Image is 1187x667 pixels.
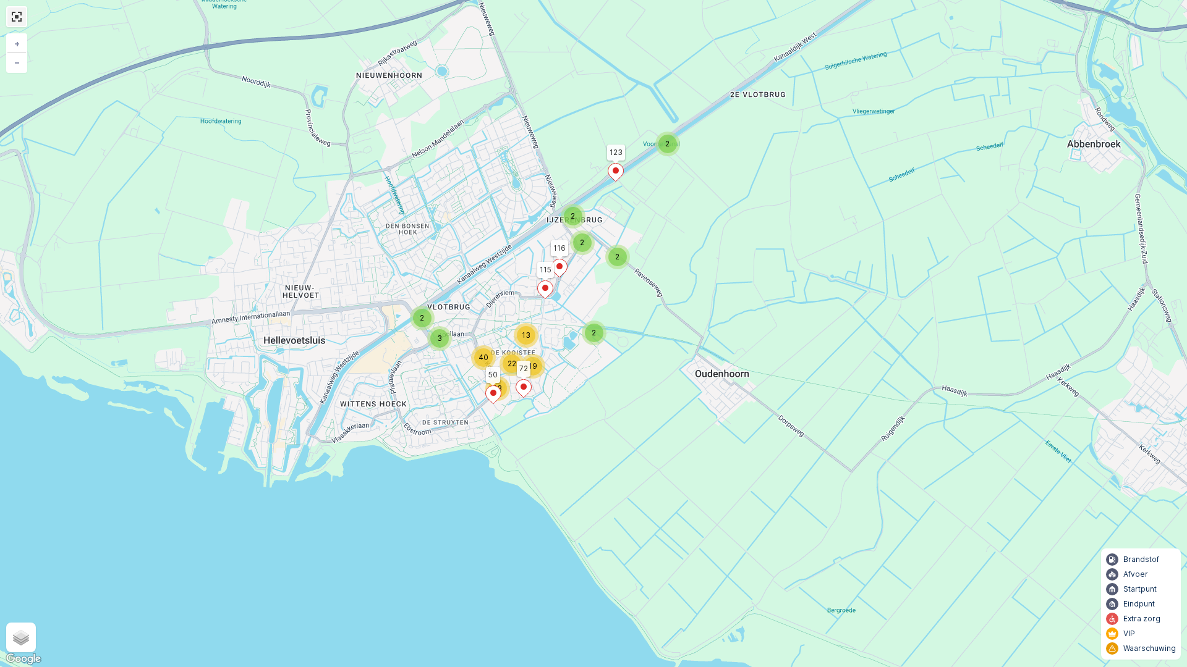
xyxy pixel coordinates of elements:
div: 2 [570,230,595,255]
span: 2 [581,238,585,247]
div: 2 [561,204,585,229]
span: 2 [571,211,576,220]
span: 2 [616,252,620,261]
span: 2 [666,139,670,148]
div: 2 [605,245,630,269]
div: 2 [655,132,680,156]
